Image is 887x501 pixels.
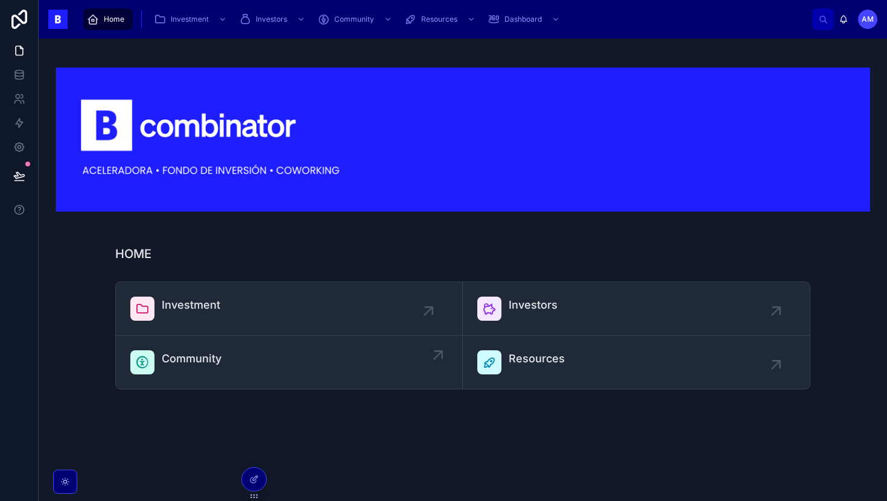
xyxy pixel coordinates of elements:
[314,8,398,30] a: Community
[401,8,482,30] a: Resources
[116,282,463,336] a: Investment
[421,14,457,24] span: Resources
[509,297,558,314] span: Investors
[484,8,566,30] a: Dashboard
[77,6,812,33] div: scrollable content
[116,336,463,389] a: Community
[162,297,220,314] span: Investment
[56,68,870,212] img: 18445-Captura-de-Pantalla-2024-03-07-a-las-17.49.44.png
[509,350,565,367] span: Resources
[162,350,221,367] span: Community
[104,14,124,24] span: Home
[463,282,810,336] a: Investors
[334,14,374,24] span: Community
[171,14,209,24] span: Investment
[235,8,311,30] a: Investors
[115,245,151,262] h1: HOME
[504,14,542,24] span: Dashboard
[463,336,810,389] a: Resources
[256,14,287,24] span: Investors
[862,14,874,24] span: AM
[48,10,68,29] img: App logo
[83,8,133,30] a: Home
[150,8,233,30] a: Investment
